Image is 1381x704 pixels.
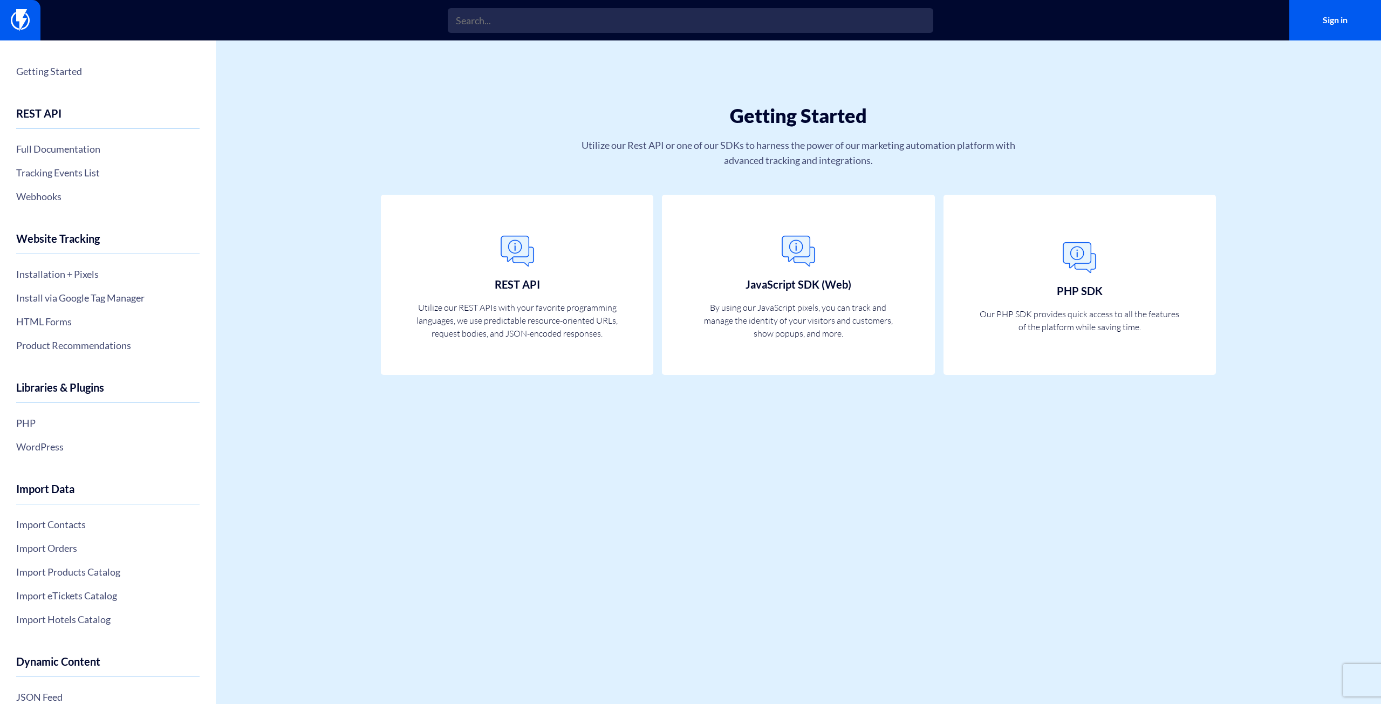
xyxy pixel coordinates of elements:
h4: Dynamic Content [16,655,200,677]
h1: Getting Started [405,105,1192,127]
a: Install via Google Tag Manager [16,289,200,307]
a: Installation + Pixels [16,265,200,283]
img: General.png [777,230,820,273]
a: Webhooks [16,187,200,206]
h3: PHP SDK [1057,285,1103,297]
a: JavaScript SDK (Web) By using our JavaScript pixels, you can track and manage the identity of you... [662,195,935,375]
a: Import Products Catalog [16,563,200,581]
p: By using our JavaScript pixels, you can track and manage the identity of your visitors and custom... [697,301,899,340]
a: Import Contacts [16,515,200,534]
h3: REST API [495,278,540,290]
a: REST API Utilize our REST APIs with your favorite programming languages, we use predictable resou... [381,195,654,375]
p: Utilize our Rest API or one of our SDKs to harness the power of our marketing automation platform... [562,138,1035,168]
a: Import Orders [16,539,200,557]
img: General.png [496,230,539,273]
a: HTML Forms [16,312,200,331]
a: Import Hotels Catalog [16,610,200,628]
h4: REST API [16,107,200,129]
h4: Import Data [16,483,200,504]
h4: Libraries & Plugins [16,381,200,403]
a: Tracking Events List [16,163,200,182]
input: Search... [448,8,933,33]
p: Utilize our REST APIs with your favorite programming languages, we use predictable resource-orien... [416,301,618,340]
a: Import eTickets Catalog [16,586,200,605]
a: Full Documentation [16,140,200,158]
a: WordPress [16,438,200,456]
h3: JavaScript SDK (Web) [746,278,851,290]
h4: Website Tracking [16,233,200,254]
a: Getting Started [16,62,200,80]
a: PHP [16,414,200,432]
img: General.png [1058,236,1101,279]
p: Our PHP SDK provides quick access to all the features of the platform while saving time. [979,307,1181,333]
a: Product Recommendations [16,336,200,354]
a: PHP SDK Our PHP SDK provides quick access to all the features of the platform while saving time. [944,195,1216,375]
